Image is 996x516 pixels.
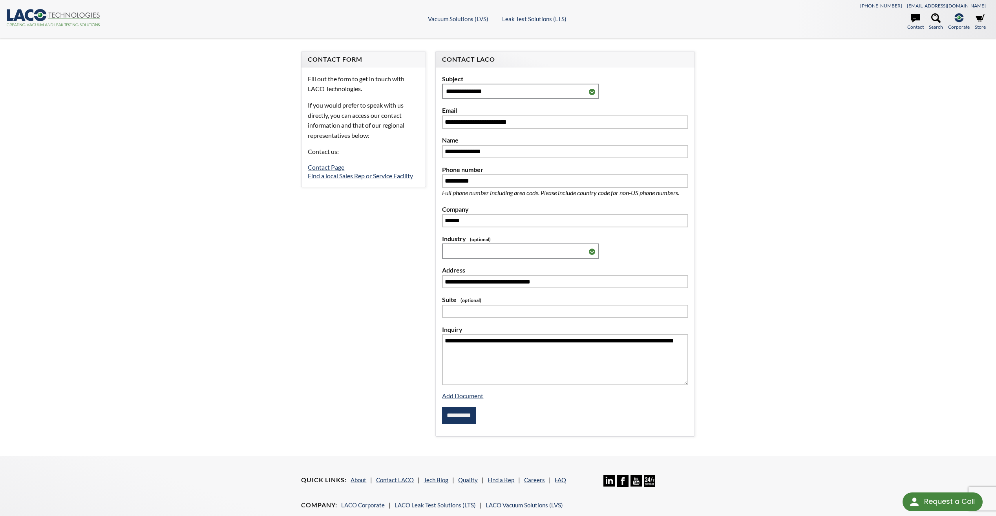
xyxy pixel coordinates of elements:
[442,392,483,399] a: Add Document
[395,501,476,509] a: LACO Leak Test Solutions (LTS)
[644,481,655,488] a: 24/7 Support
[907,3,986,9] a: [EMAIL_ADDRESS][DOMAIN_NAME]
[442,324,688,335] label: Inquiry
[308,74,419,94] p: Fill out the form to get in touch with LACO Technologies.
[301,476,347,484] h4: Quick Links
[442,165,688,175] label: Phone number
[458,476,478,483] a: Quality
[486,501,563,509] a: LACO Vacuum Solutions (LVS)
[442,234,688,244] label: Industry
[376,476,414,483] a: Contact LACO
[428,15,488,22] a: Vacuum Solutions (LVS)
[948,23,970,31] span: Corporate
[555,476,566,483] a: FAQ
[351,476,366,483] a: About
[644,475,655,487] img: 24/7 Support Icon
[860,3,902,9] a: [PHONE_NUMBER]
[502,15,567,22] a: Leak Test Solutions (LTS)
[301,501,337,509] h4: Company
[308,172,413,179] a: Find a local Sales Rep or Service Facility
[442,204,688,214] label: Company
[442,135,688,145] label: Name
[308,100,419,140] p: If you would prefer to speak with us directly, you can access our contact information and that of...
[308,163,344,171] a: Contact Page
[907,13,924,31] a: Contact
[442,295,688,305] label: Suite
[908,496,921,508] img: round button
[924,492,975,511] div: Request a Call
[442,265,688,275] label: Address
[488,476,514,483] a: Find a Rep
[424,476,448,483] a: Tech Blog
[903,492,983,511] div: Request a Call
[308,55,419,64] h4: Contact Form
[341,501,385,509] a: LACO Corporate
[975,13,986,31] a: Store
[442,105,688,115] label: Email
[524,476,545,483] a: Careers
[442,55,688,64] h4: Contact LACO
[308,146,419,157] p: Contact us:
[929,13,943,31] a: Search
[442,74,688,84] label: Subject
[442,188,688,198] p: Full phone number including area code. Please include country code for non-US phone numbers.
